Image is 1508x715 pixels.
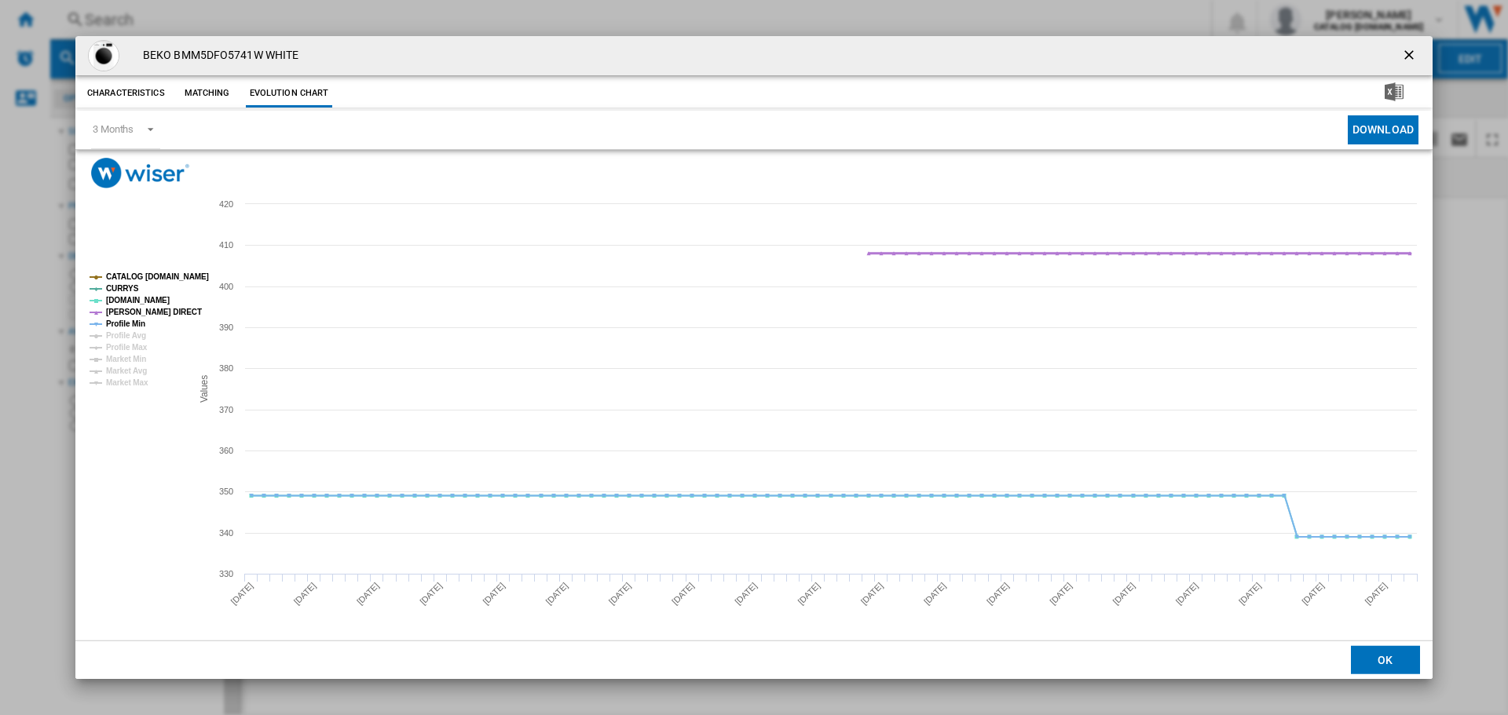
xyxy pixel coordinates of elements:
[1048,581,1074,607] tspan: [DATE]
[355,581,381,607] tspan: [DATE]
[83,79,169,108] button: Characteristics
[670,581,696,607] tspan: [DATE]
[1385,82,1404,101] img: excel-24x24.png
[173,79,242,108] button: Matching
[93,123,134,135] div: 3 Months
[106,331,146,340] tspan: Profile Avg
[219,446,233,455] tspan: 360
[75,36,1433,680] md-dialog: Product popup
[199,375,210,403] tspan: Values
[796,581,822,607] tspan: [DATE]
[106,308,202,316] tspan: [PERSON_NAME] DIRECT
[544,581,570,607] tspan: [DATE]
[219,323,233,332] tspan: 390
[1237,581,1263,607] tspan: [DATE]
[1111,581,1136,607] tspan: [DATE]
[219,405,233,414] tspan: 370
[219,240,233,250] tspan: 410
[481,581,507,607] tspan: [DATE]
[106,272,209,281] tspan: CATALOG [DOMAIN_NAME]
[88,40,119,71] img: 026c0a3faff135c4c5f1a387f8160361577552a2_1.jpg
[1401,47,1420,66] ng-md-icon: getI18NText('BUTTONS.CLOSE_DIALOG')
[733,581,759,607] tspan: [DATE]
[859,581,885,607] tspan: [DATE]
[91,158,189,188] img: logo_wiser_300x94.png
[985,581,1011,607] tspan: [DATE]
[106,319,145,328] tspan: Profile Min
[418,581,444,607] tspan: [DATE]
[1300,581,1326,607] tspan: [DATE]
[1351,646,1420,674] button: OK
[106,284,139,293] tspan: CURRYS
[1360,79,1429,108] button: Download in Excel
[292,581,318,607] tspan: [DATE]
[219,487,233,496] tspan: 350
[1348,115,1418,144] button: Download
[219,282,233,291] tspan: 400
[1395,40,1426,71] button: getI18NText('BUTTONS.CLOSE_DIALOG')
[219,199,233,209] tspan: 420
[219,569,233,578] tspan: 330
[135,48,298,64] h4: BEKO BMM5DFO5741W WHITE
[922,581,948,607] tspan: [DATE]
[219,528,233,538] tspan: 340
[1174,581,1200,607] tspan: [DATE]
[106,367,147,375] tspan: Market Avg
[219,363,233,373] tspan: 380
[106,378,148,387] tspan: Market Max
[229,581,254,607] tspan: [DATE]
[106,296,170,305] tspan: [DOMAIN_NAME]
[607,581,633,607] tspan: [DATE]
[246,79,333,108] button: Evolution chart
[106,355,146,363] tspan: Market Min
[1363,581,1389,607] tspan: [DATE]
[106,343,148,352] tspan: Profile Max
